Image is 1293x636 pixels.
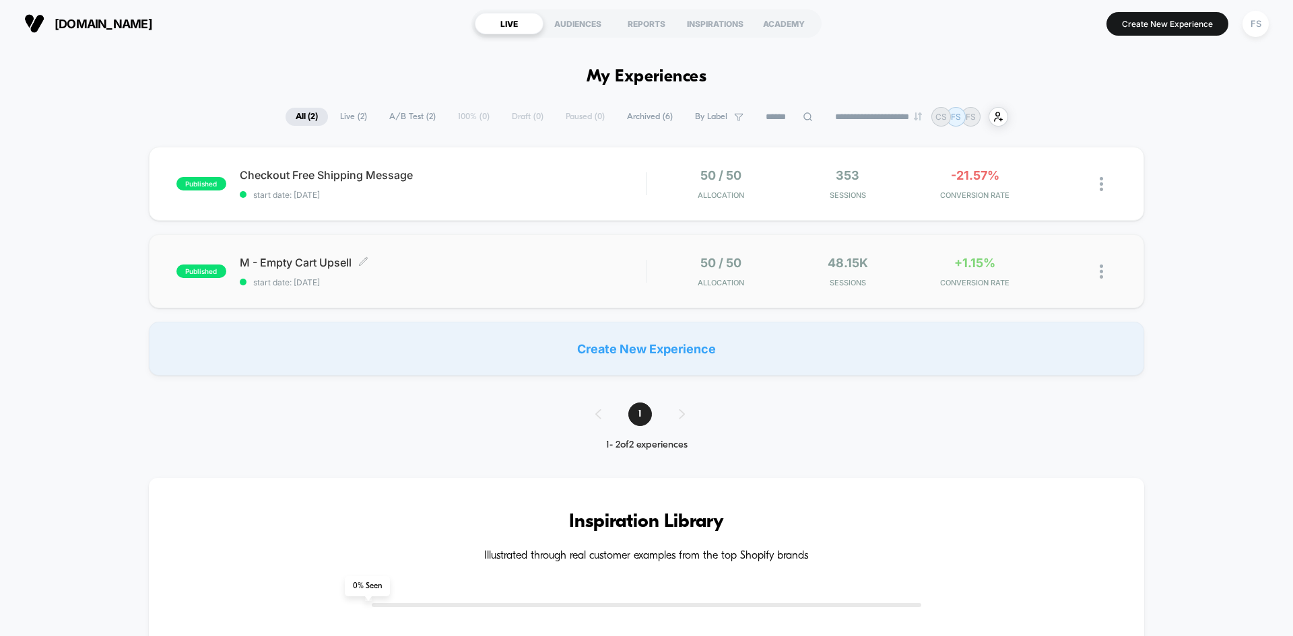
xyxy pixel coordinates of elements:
span: start date: [DATE] [240,277,646,287]
span: [DOMAIN_NAME] [55,17,152,31]
span: 0 % Seen [345,576,390,596]
span: Archived ( 6 ) [617,108,683,126]
img: end [914,112,922,120]
h1: My Experiences [587,67,707,87]
span: 353 [836,168,859,182]
img: Visually logo [24,13,44,34]
p: FS [951,112,961,122]
span: published [176,177,226,190]
div: INSPIRATIONS [681,13,750,34]
span: CONVERSION RATE [915,190,1035,200]
button: Create New Experience [1106,12,1228,36]
span: By Label [695,112,727,122]
span: M - Empty Cart Upsell [240,256,646,269]
span: Checkout Free Shipping Message [240,168,646,182]
div: REPORTS [612,13,681,34]
button: [DOMAIN_NAME] [20,13,156,34]
span: Allocation [698,190,744,200]
span: All ( 2 ) [286,108,328,126]
span: Live ( 2 ) [330,108,377,126]
div: FS [1242,11,1269,37]
span: 1 [628,402,652,426]
p: FS [966,112,976,122]
div: 1 - 2 of 2 experiences [582,439,712,451]
span: start date: [DATE] [240,190,646,200]
h3: Inspiration Library [189,511,1104,533]
button: FS [1238,10,1273,38]
span: -21.57% [951,168,999,182]
h4: Illustrated through real customer examples from the top Shopify brands [189,550,1104,563]
span: Sessions [788,190,908,200]
img: close [1100,264,1103,279]
span: A/B Test ( 2 ) [379,108,446,126]
span: Sessions [788,278,908,287]
img: close [1100,177,1103,191]
span: Allocation [698,278,744,287]
div: AUDIENCES [543,13,612,34]
span: CONVERSION RATE [915,278,1035,287]
span: 50 / 50 [700,256,741,270]
div: Create New Experience [149,322,1144,376]
span: 48.15k [828,256,868,270]
span: 50 / 50 [700,168,741,182]
div: ACADEMY [750,13,818,34]
div: LIVE [475,13,543,34]
span: published [176,264,226,278]
span: +1.15% [954,256,995,270]
p: CS [935,112,947,122]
